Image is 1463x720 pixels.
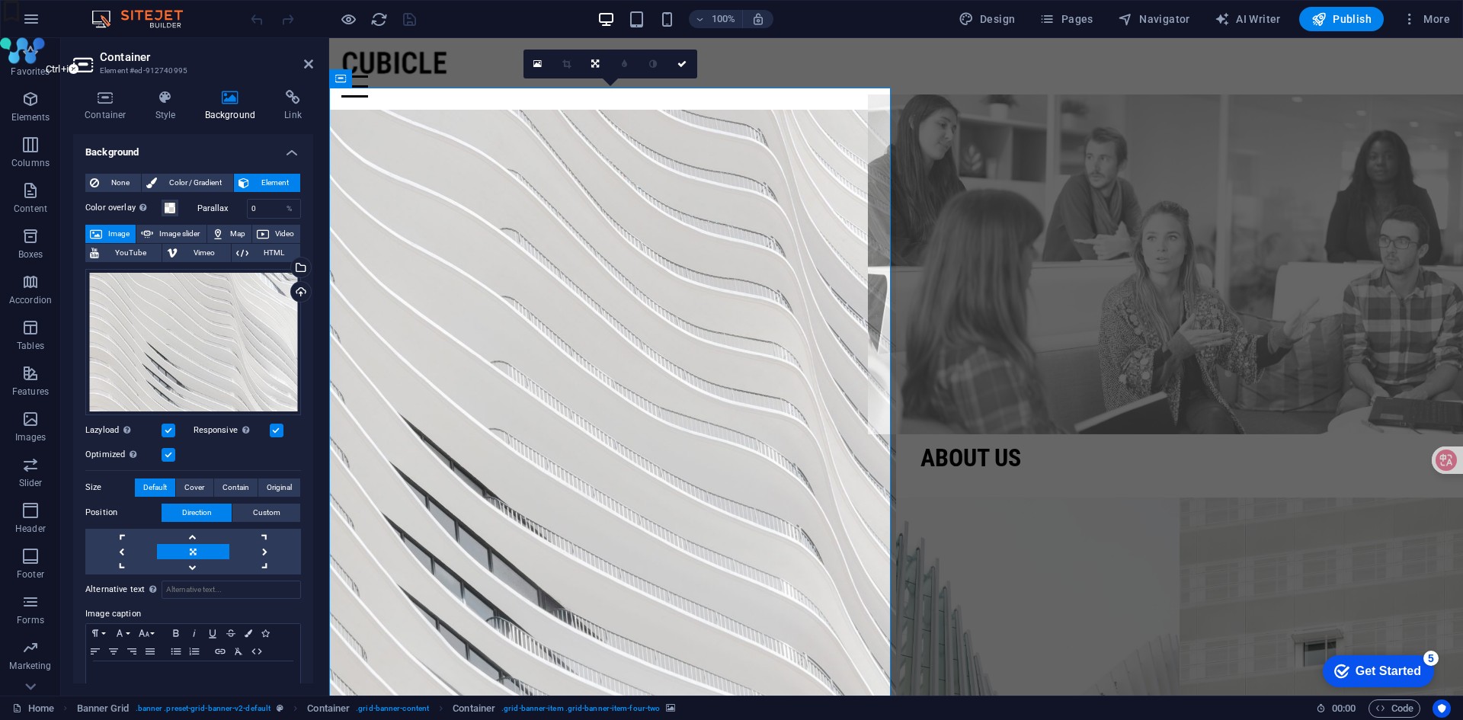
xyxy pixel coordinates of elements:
input: Alternative text... [162,581,301,599]
div: christian-perner-91905-unsplash.jpg [85,269,301,415]
span: Click to select. Double-click to edit [77,699,130,718]
span: Element [254,174,296,192]
span: Default [143,478,167,497]
button: Code [1369,699,1420,718]
label: Optimized [85,446,162,464]
button: Align Right [123,642,141,661]
button: Default [135,478,175,497]
button: Bold (Ctrl+B) [167,624,185,642]
button: HTML [248,642,266,661]
span: : [1343,702,1345,714]
h4: Style [144,90,194,122]
button: HTML [232,244,300,262]
button: Original [258,478,300,497]
button: Align Center [104,642,123,661]
p: Boxes [18,248,43,261]
button: Image slider [136,225,206,243]
button: Element [234,174,300,192]
p: Slider [19,477,43,489]
p: Footer [17,568,44,581]
span: Image slider [158,225,201,243]
p: Accordion [9,294,52,306]
button: Usercentrics [1433,699,1451,718]
button: Icons [257,624,274,642]
button: Paragraph Format [86,624,110,642]
span: None [104,174,136,192]
button: Font Size [135,624,159,642]
button: Direction [162,504,232,522]
button: Italic (Ctrl+I) [185,624,203,642]
button: None [85,174,141,192]
button: Strikethrough [222,624,240,642]
span: Cover [184,478,204,497]
span: Vimeo [182,244,226,262]
span: Custom [253,504,280,522]
label: Parallax [197,204,247,213]
button: Video [252,225,300,243]
span: Color / Gradient [162,174,229,192]
button: Underline (Ctrl+U) [203,624,222,642]
i: This element is a customizable preset [277,704,283,712]
div: 5 [113,3,128,18]
h3: Element #ed-912740995 [100,64,283,78]
button: Cover [176,478,213,497]
span: . banner .preset-grid-banner-v2-default [136,699,271,718]
span: . grid-banner-content [356,699,429,718]
span: . grid-banner-item .grid-banner-item-four-two [501,699,660,718]
button: Clear Formatting [229,642,248,661]
span: Original [267,478,292,497]
button: YouTube [85,244,162,262]
h4: Container [73,90,144,122]
button: Contain [214,478,258,497]
div: Get Started 5 items remaining, 0% complete [12,8,123,40]
label: Responsive [194,421,270,440]
span: Click to select. Double-click to edit [307,699,350,718]
button: Align Justify [141,642,159,661]
button: Colors [240,624,257,642]
button: Ordered List [185,642,203,661]
button: Map [207,225,251,243]
button: Vimeo [162,244,230,262]
p: Elements [11,111,50,123]
div: % [279,200,300,218]
button: Custom [232,504,300,522]
h4: Background [73,134,313,162]
p: Content [14,203,47,215]
div: Get Started [45,17,110,30]
label: Lazyload [85,421,162,440]
h6: Session time [1316,699,1356,718]
h4: Background [194,90,274,122]
p: Columns [11,157,50,169]
button: Unordered List [167,642,185,661]
button: Align Left [86,642,104,661]
span: YouTube [104,244,157,262]
label: Alternative text [85,581,162,599]
label: Size [85,478,135,497]
p: Features [12,386,49,398]
label: Color overlay [85,199,162,217]
span: Click to select. Double-click to edit [453,699,495,718]
label: Image caption [85,605,301,623]
button: Image [85,225,136,243]
span: Code [1375,699,1413,718]
button: Insert Link [211,642,229,661]
h2: Container [100,50,313,64]
h4: Link [273,90,313,122]
button: Font Family [110,624,135,642]
p: Marketing [9,660,51,672]
label: Position [85,504,162,522]
span: Image [107,225,131,243]
p: Images [15,431,46,443]
span: Video [274,225,296,243]
i: This element contains a background [666,704,675,712]
a: Click to cancel selection. Double-click to open Pages [12,699,54,718]
span: HTML [253,244,296,262]
p: Forms [17,614,44,626]
span: Map [229,225,247,243]
nav: breadcrumb [77,699,676,718]
span: Direction [182,504,212,522]
button: Color / Gradient [142,174,233,192]
span: Ctrl+i [46,63,69,75]
p: Tables [17,340,44,352]
span: Contain [222,478,249,497]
